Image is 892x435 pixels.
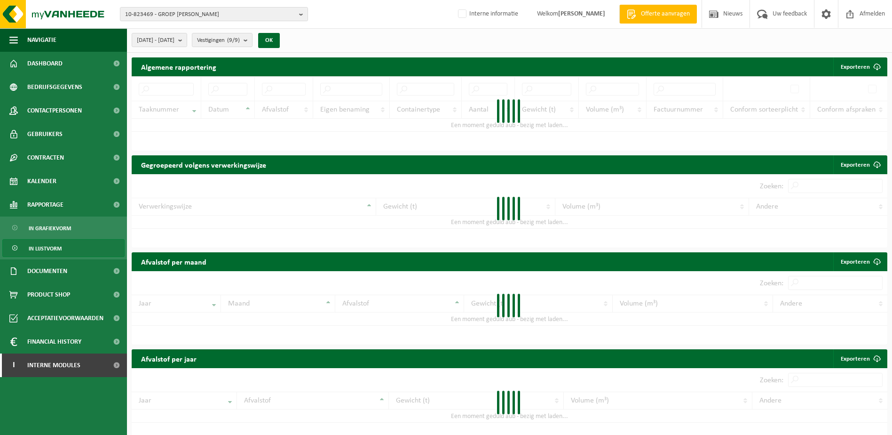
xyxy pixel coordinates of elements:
span: In lijstvorm [29,240,62,258]
span: Rapportage [27,193,63,217]
a: Exporteren [833,155,886,174]
a: In grafiekvorm [2,219,125,237]
count: (9/9) [227,37,240,43]
button: Exporteren [833,57,886,76]
span: Financial History [27,330,81,354]
button: OK [258,33,280,48]
span: Acceptatievoorwaarden [27,306,103,330]
span: Vestigingen [197,33,240,48]
a: Exporteren [833,252,886,271]
span: Interne modules [27,354,80,377]
span: In grafiekvorm [29,219,71,237]
button: 10-823469 - GROEP [PERSON_NAME] [120,7,308,21]
h2: Gegroepeerd volgens verwerkingswijze [132,155,276,174]
button: [DATE] - [DATE] [132,33,187,47]
label: Interne informatie [456,7,518,21]
span: Dashboard [27,52,63,75]
span: Product Shop [27,283,70,306]
span: 10-823469 - GROEP [PERSON_NAME] [125,8,295,22]
a: In lijstvorm [2,239,125,257]
span: Gebruikers [27,122,63,146]
h2: Algemene rapportering [132,57,226,76]
span: I [9,354,18,377]
span: Documenten [27,259,67,283]
a: Offerte aanvragen [619,5,697,24]
span: Bedrijfsgegevens [27,75,82,99]
button: Vestigingen(9/9) [192,33,253,47]
h2: Afvalstof per maand [132,252,216,271]
span: [DATE] - [DATE] [137,33,174,48]
h2: Afvalstof per jaar [132,349,206,368]
span: Contracten [27,146,64,169]
span: Contactpersonen [27,99,82,122]
strong: [PERSON_NAME] [558,10,605,17]
span: Navigatie [27,28,56,52]
a: Exporteren [833,349,886,368]
span: Kalender [27,169,56,193]
span: Offerte aanvragen [639,9,692,19]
